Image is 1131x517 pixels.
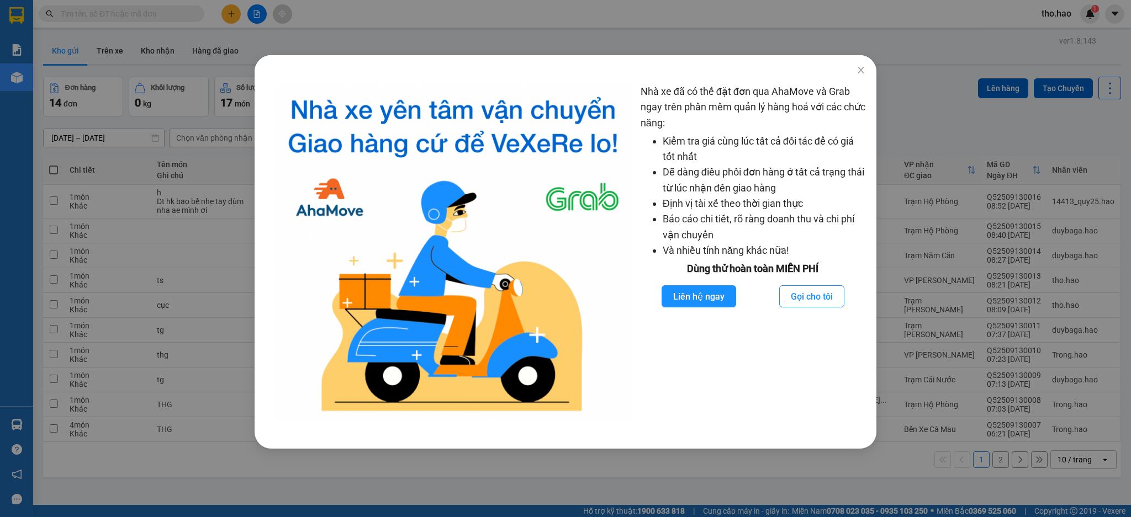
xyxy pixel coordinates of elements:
[663,134,865,165] li: Kiểm tra giá cùng lúc tất cả đối tác để có giá tốt nhất
[663,164,865,196] li: Dễ dàng điều phối đơn hàng ở tất cả trạng thái từ lúc nhận đến giao hàng
[779,285,844,307] button: Gọi cho tôi
[662,285,736,307] button: Liên hệ ngay
[641,84,865,421] div: Nhà xe đã có thể đặt đơn qua AhaMove và Grab ngay trên phần mềm quản lý hàng hoá với các chức năng:
[641,261,865,276] div: Dùng thử hoàn toàn MIỄN PHÍ
[663,243,865,258] li: Và nhiều tính năng khác nữa!
[663,211,865,243] li: Báo cáo chi tiết, rõ ràng doanh thu và chi phí vận chuyển
[791,290,833,303] span: Gọi cho tôi
[673,290,725,303] span: Liên hệ ngay
[663,196,865,211] li: Định vị tài xế theo thời gian thực
[857,66,865,74] span: close
[274,84,632,421] img: logo
[845,55,876,86] button: Close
